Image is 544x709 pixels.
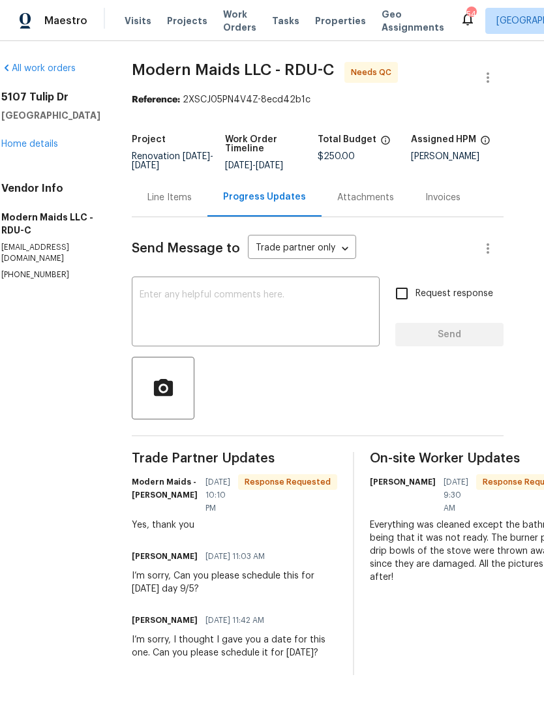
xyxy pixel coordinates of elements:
[411,135,476,144] h5: Assigned HPM
[1,91,100,104] h2: 5107 Tulip Dr
[132,152,213,170] span: -
[132,519,337,532] div: Yes, thank you
[315,14,366,27] span: Properties
[256,161,283,170] span: [DATE]
[380,135,391,152] span: The total cost of line items that have been proposed by Opendoor. This sum includes line items th...
[132,475,198,502] h6: Modern Maids - [PERSON_NAME]
[272,16,299,25] span: Tasks
[125,14,151,27] span: Visits
[132,550,198,563] h6: [PERSON_NAME]
[480,135,491,152] span: The hpm assigned to this work order.
[1,109,100,122] h5: [GEOGRAPHIC_DATA]
[1,64,76,73] a: All work orders
[444,475,468,515] span: [DATE] 9:30 AM
[425,191,461,204] div: Invoices
[132,152,213,170] span: Renovation
[416,287,493,301] span: Request response
[1,182,100,195] h4: Vendor Info
[147,191,192,204] div: Line Items
[225,161,252,170] span: [DATE]
[132,161,159,170] span: [DATE]
[1,211,100,237] h5: Modern Maids LLC - RDU-C
[225,161,283,170] span: -
[183,152,210,161] span: [DATE]
[132,95,180,104] b: Reference:
[337,191,394,204] div: Attachments
[223,8,256,34] span: Work Orders
[370,475,436,489] h6: [PERSON_NAME]
[223,190,306,204] div: Progress Updates
[132,135,166,144] h5: Project
[132,452,337,465] span: Trade Partner Updates
[1,242,100,264] p: [EMAIL_ADDRESS][DOMAIN_NAME]
[132,93,504,106] div: 2XSCJ05PN4V4Z-8ecd42b1c
[466,8,476,21] div: 54
[132,633,337,659] div: I’m sorry, I thought I gave you a date for this one. Can you please schedule it for [DATE]?
[167,14,207,27] span: Projects
[132,62,334,78] span: Modern Maids LLC - RDU-C
[205,614,264,627] span: [DATE] 11:42 AM
[318,152,355,161] span: $250.00
[318,135,376,144] h5: Total Budget
[132,569,337,596] div: I’m sorry, Can you please schedule this for [DATE] day 9/5?
[248,238,356,260] div: Trade partner only
[382,8,444,34] span: Geo Assignments
[205,475,230,515] span: [DATE] 10:10 PM
[205,550,265,563] span: [DATE] 11:03 AM
[132,614,198,627] h6: [PERSON_NAME]
[1,269,100,280] p: [PHONE_NUMBER]
[44,14,87,27] span: Maestro
[411,152,504,161] div: [PERSON_NAME]
[132,242,240,255] span: Send Message to
[1,140,58,149] a: Home details
[351,66,397,79] span: Needs QC
[225,135,318,153] h5: Work Order Timeline
[239,475,336,489] span: Response Requested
